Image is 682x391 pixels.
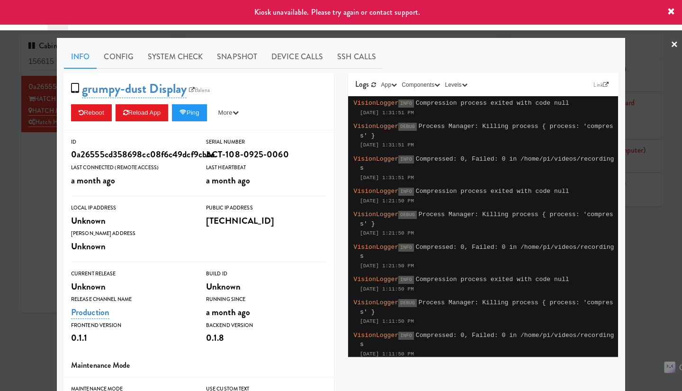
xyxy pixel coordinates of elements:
span: INFO [398,155,413,164]
div: Unknown [71,213,192,229]
span: Process Manager: Killing process { process: 'compress' } [360,211,613,227]
button: App [379,80,400,90]
span: [DATE] 1:31:51 PM [360,142,414,148]
span: [DATE] 1:11:50 PM [360,318,414,324]
span: [DATE] 1:21:50 PM [360,230,414,236]
span: [DATE] 1:11:50 PM [360,351,414,357]
div: [TECHNICAL_ID] [206,213,327,229]
a: Device Calls [264,45,330,69]
span: Compressed: 0, Failed: 0 in /home/pi/videos/recordings [360,244,614,260]
div: Unknown [206,279,327,295]
span: INFO [398,276,413,284]
div: Last Connected (Remote Access) [71,163,192,173]
a: Config [97,45,141,69]
span: a month ago [206,174,250,187]
span: DEBUG [398,123,417,131]
button: Components [399,80,442,90]
span: [DATE] 1:21:50 PM [360,263,414,269]
span: VisionLogger [354,332,399,339]
span: VisionLogger [354,244,399,251]
span: INFO [398,244,413,252]
div: Unknown [71,238,192,255]
span: Compression process exited with code null [416,276,569,283]
div: Unknown [71,279,192,295]
a: grumpy-dust Display [82,80,187,98]
span: Compressed: 0, Failed: 0 in /home/pi/videos/recordings [360,332,614,348]
div: Running Since [206,295,327,304]
span: Kiosk unavailable. Please try again or contact support. [254,7,421,18]
span: a month ago [71,174,115,187]
div: 0.1.8 [206,330,327,346]
a: × [671,30,678,60]
span: VisionLogger [354,100,399,107]
span: DEBUG [398,211,417,219]
a: System Check [141,45,210,69]
button: Reload App [116,104,168,121]
div: ID [71,137,192,147]
div: Local IP Address [71,203,192,213]
span: DEBUG [398,299,417,307]
span: INFO [398,100,413,108]
button: Ping [172,104,207,121]
span: VisionLogger [354,276,399,283]
span: [DATE] 1:21:50 PM [360,198,414,204]
span: Maintenance Mode [71,360,130,371]
span: INFO [398,332,413,340]
span: VisionLogger [354,211,399,218]
span: a month ago [206,306,250,318]
div: Release Channel Name [71,295,192,304]
span: [DATE] 1:31:51 PM [360,175,414,181]
span: [DATE] 1:31:51 PM [360,110,414,116]
div: ACT-108-0925-0060 [206,146,327,163]
span: VisionLogger [354,155,399,163]
div: Backend Version [206,321,327,330]
button: Reboot [71,104,112,121]
div: Frontend Version [71,321,192,330]
div: 0.1.1 [71,330,192,346]
a: Production [71,306,109,319]
div: Public IP Address [206,203,327,213]
span: Logs [355,79,369,90]
a: Balena [187,85,212,95]
div: Current Release [71,269,192,279]
span: Compression process exited with code null [416,188,569,195]
a: Link [591,80,611,90]
span: VisionLogger [354,299,399,306]
span: Compression process exited with code null [416,100,569,107]
span: Compressed: 0, Failed: 0 in /home/pi/videos/recordings [360,155,614,172]
span: Process Manager: Killing process { process: 'compress' } [360,123,613,139]
div: 0a26555cd358698cc08f6c49dcf9cbbe [71,146,192,163]
span: [DATE] 1:11:50 PM [360,286,414,292]
div: Build Id [206,269,327,279]
div: Last Heartbeat [206,163,327,173]
button: More [211,104,246,121]
a: SSH Calls [330,45,383,69]
div: Serial Number [206,137,327,147]
a: Info [64,45,97,69]
div: [PERSON_NAME] Address [71,229,192,238]
span: Process Manager: Killing process { process: 'compress' } [360,299,613,316]
span: INFO [398,188,413,196]
span: VisionLogger [354,188,399,195]
span: VisionLogger [354,123,399,130]
a: Snapshot [210,45,264,69]
button: Levels [442,80,469,90]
